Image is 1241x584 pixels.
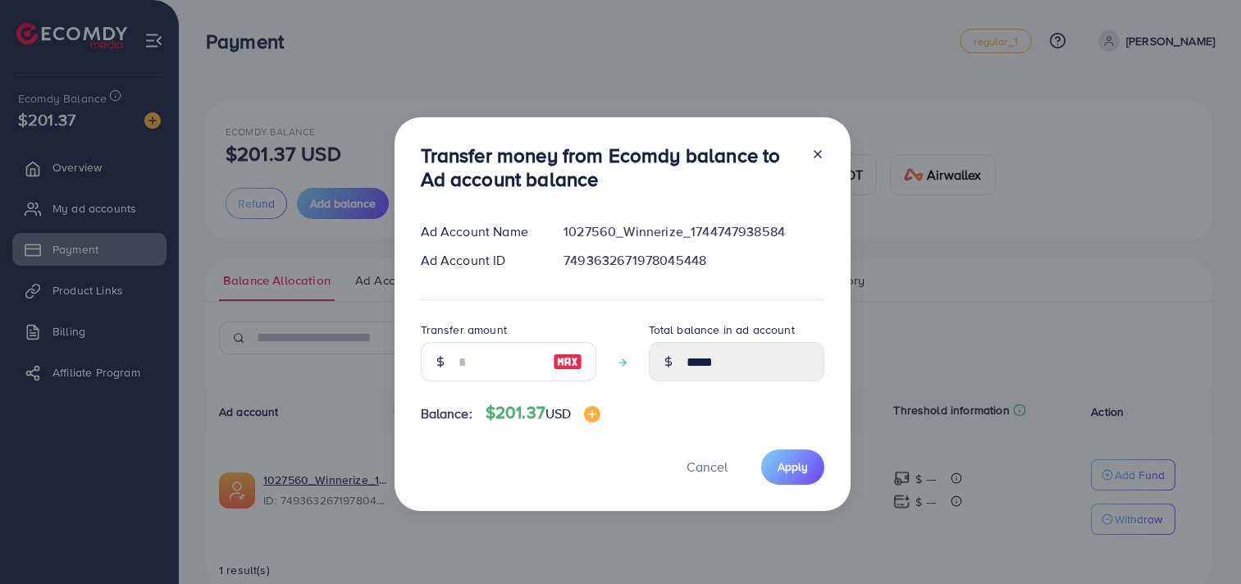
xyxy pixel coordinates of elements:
div: 1027560_Winnerize_1744747938584 [550,222,837,241]
h4: $201.37 [486,403,601,423]
h3: Transfer money from Ecomdy balance to Ad account balance [421,144,798,191]
div: Ad Account ID [408,251,551,270]
button: Cancel [666,449,748,485]
img: image [553,352,582,372]
div: 7493632671978045448 [550,251,837,270]
span: Apply [778,459,808,475]
label: Transfer amount [421,322,507,338]
button: Apply [761,449,824,485]
div: Ad Account Name [408,222,551,241]
span: Cancel [687,458,728,476]
iframe: Chat [1171,510,1229,572]
span: Balance: [421,404,472,423]
label: Total balance in ad account [649,322,795,338]
img: image [584,406,600,422]
span: USD [545,404,571,422]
